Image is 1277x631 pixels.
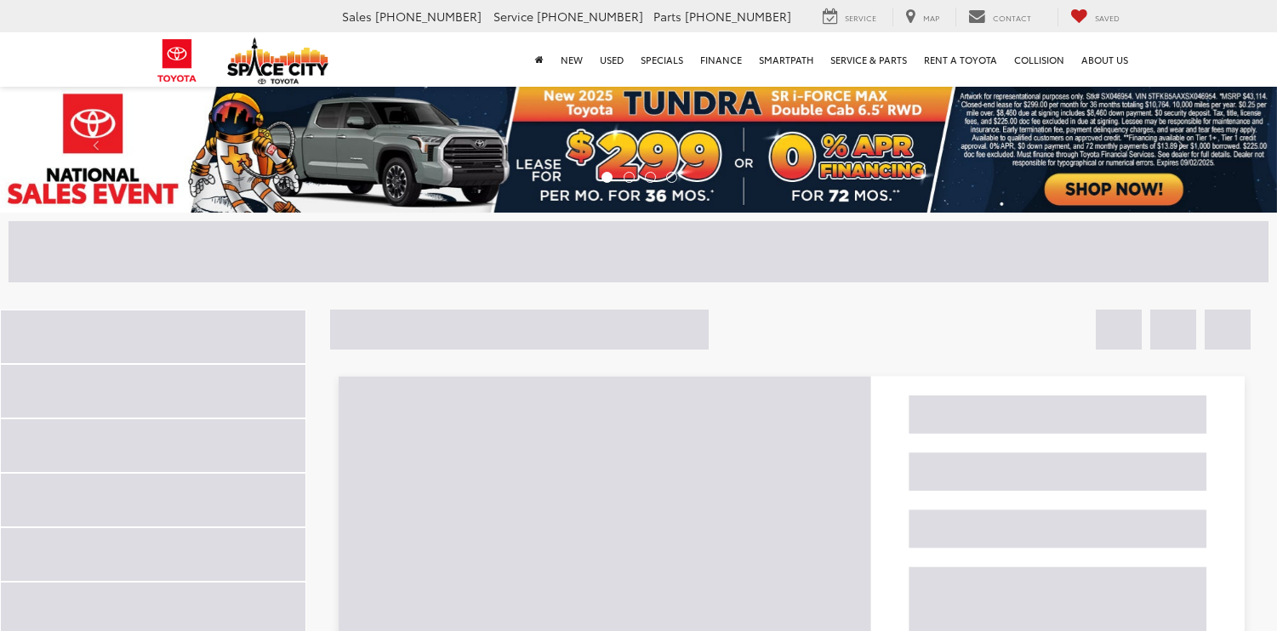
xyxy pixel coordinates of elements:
a: Map [892,8,952,26]
a: SmartPath [750,32,822,87]
span: Map [923,12,939,23]
span: Service [845,12,876,23]
span: Service [493,8,533,25]
a: About Us [1073,32,1137,87]
a: New [552,32,591,87]
span: Contact [993,12,1031,23]
a: Contact [955,8,1044,26]
span: [PHONE_NUMBER] [685,8,791,25]
span: Parts [653,8,681,25]
a: Service [810,8,889,26]
img: Space City Toyota [227,37,329,84]
a: Collision [1006,32,1073,87]
a: Used [591,32,632,87]
span: Saved [1095,12,1120,23]
a: Rent a Toyota [915,32,1006,87]
a: Finance [692,32,750,87]
a: Service & Parts [822,32,915,87]
img: Toyota [145,33,209,88]
a: My Saved Vehicles [1058,8,1132,26]
span: [PHONE_NUMBER] [375,8,482,25]
span: Sales [342,8,372,25]
a: Specials [632,32,692,87]
a: Home [527,32,552,87]
span: [PHONE_NUMBER] [537,8,643,25]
